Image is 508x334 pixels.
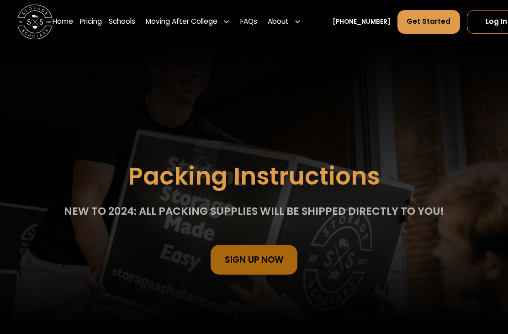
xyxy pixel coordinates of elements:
a: sign Up Now [211,245,297,275]
a: Pricing [80,10,102,34]
a: [PHONE_NUMBER] [333,17,391,27]
img: Storage Scholars main logo [17,5,53,40]
h1: Packing Instructions [128,163,380,190]
div: About [268,16,289,27]
div: About [265,10,305,34]
div: Moving After College [143,10,233,34]
a: Home [53,10,73,34]
a: Get Started [397,10,460,34]
a: Schools [109,10,135,34]
div: Moving After College [146,16,217,27]
div: sign Up Now [225,255,284,264]
a: FAQs [240,10,257,34]
div: NEW TO 2024: All packing supplies will be shipped directly to you! [64,204,444,218]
